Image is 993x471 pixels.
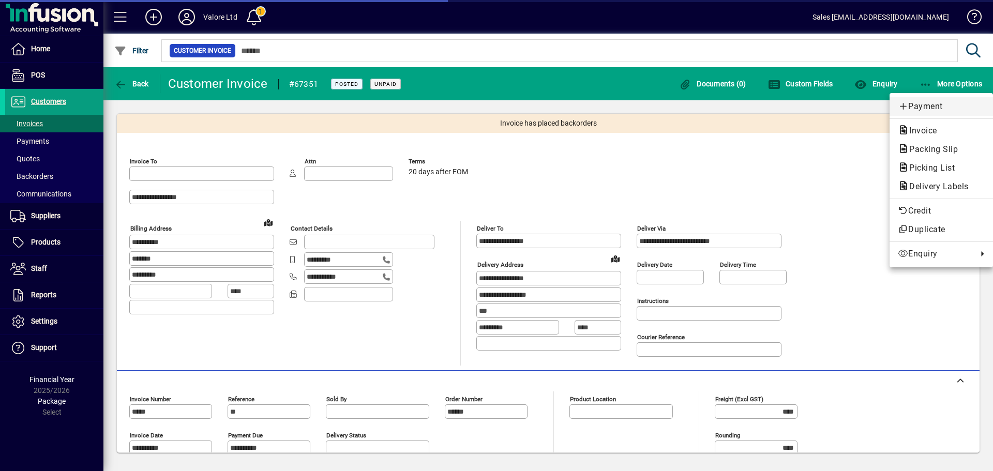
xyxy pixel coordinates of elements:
button: Add customer payment [890,97,993,116]
span: Delivery Labels [898,181,974,191]
span: Picking List [898,163,960,173]
span: Packing Slip [898,144,963,154]
span: Invoice [898,126,942,135]
span: Duplicate [898,223,985,236]
span: Credit [898,205,985,217]
span: Enquiry [898,248,972,260]
span: Payment [898,100,985,113]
